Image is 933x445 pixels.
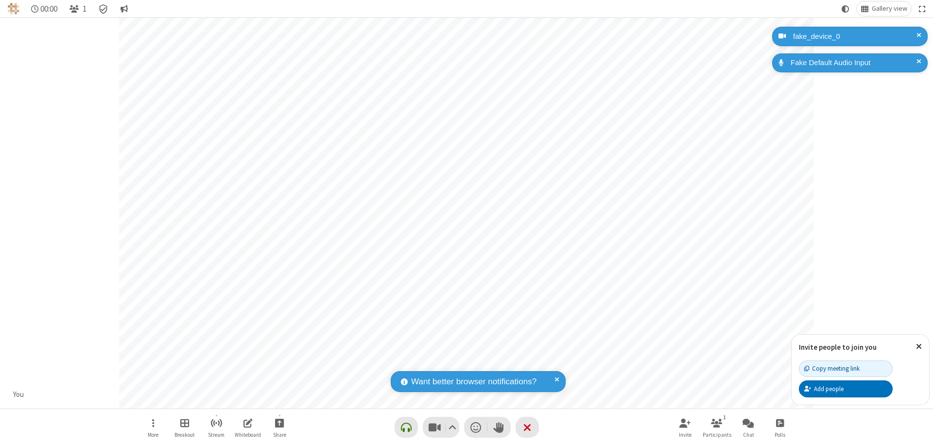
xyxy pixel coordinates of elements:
[487,417,511,438] button: Raise hand
[790,31,920,42] div: fake_device_0
[671,413,700,441] button: Invite participants (⌘+Shift+I)
[799,360,893,377] button: Copy meeting link
[734,413,763,441] button: Open chat
[703,432,731,438] span: Participants
[174,432,195,438] span: Breakout
[909,335,929,359] button: Close popover
[516,417,539,438] button: End or leave meeting
[395,417,418,438] button: Connect your audio
[10,389,28,400] div: You
[170,413,199,441] button: Manage Breakout Rooms
[765,413,795,441] button: Open poll
[40,4,57,14] span: 00:00
[721,413,729,422] div: 1
[787,57,920,68] div: Fake Default Audio Input
[464,417,487,438] button: Send a reaction
[838,1,853,16] button: Using system theme
[94,1,113,16] div: Meeting details Encryption enabled
[446,417,459,438] button: Video setting
[148,432,158,438] span: More
[804,364,860,373] div: Copy meeting link
[208,432,225,438] span: Stream
[799,342,877,352] label: Invite people to join you
[202,413,231,441] button: Start streaming
[116,1,132,16] button: Conversation
[265,413,294,441] button: Start sharing
[799,380,893,397] button: Add people
[423,417,459,438] button: Stop video (⌘+Shift+V)
[679,432,691,438] span: Invite
[65,1,90,16] button: Open participant list
[857,1,911,16] button: Change layout
[138,413,168,441] button: Open menu
[411,376,536,388] span: Want better browser notifications?
[27,1,62,16] div: Timer
[8,3,19,15] img: QA Selenium DO NOT DELETE OR CHANGE
[233,413,262,441] button: Open shared whiteboard
[915,1,930,16] button: Fullscreen
[83,4,86,14] span: 1
[743,432,754,438] span: Chat
[702,413,731,441] button: Open participant list
[235,432,261,438] span: Whiteboard
[775,432,785,438] span: Polls
[872,5,907,13] span: Gallery view
[273,432,286,438] span: Share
